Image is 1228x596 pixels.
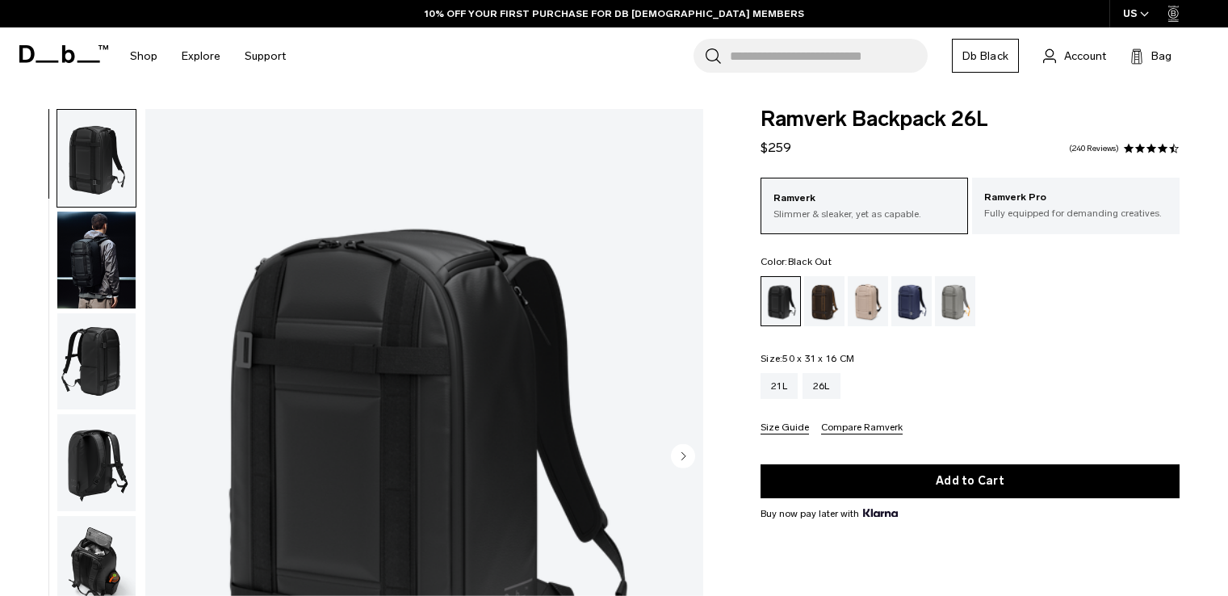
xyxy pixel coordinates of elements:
a: Black Out [761,276,801,326]
a: 21L [761,373,798,399]
button: Ramverk Backpack 26L Black Out [57,211,136,309]
legend: Size: [761,354,854,363]
span: Buy now pay later with [761,506,898,521]
img: Ramverk Backpack 26L Black Out [57,110,136,207]
a: Blue Hour [891,276,932,326]
a: 10% OFF YOUR FIRST PURCHASE FOR DB [DEMOGRAPHIC_DATA] MEMBERS [425,6,804,21]
a: Support [245,27,286,85]
a: 240 reviews [1069,145,1119,153]
span: Bag [1151,48,1171,65]
legend: Color: [761,257,832,267]
p: Ramverk [773,191,955,207]
p: Fully equipped for demanding creatives. [984,206,1167,220]
span: Ramverk Backpack 26L [761,109,1180,130]
a: Shop [130,27,157,85]
span: Black Out [788,256,832,267]
a: Db Black [952,39,1019,73]
button: Compare Ramverk [821,422,903,434]
button: Ramverk Backpack 26L Black Out [57,313,136,411]
a: Espresso [804,276,845,326]
button: Size Guide [761,422,809,434]
span: Account [1064,48,1106,65]
a: Fogbow Beige [848,276,888,326]
nav: Main Navigation [118,27,298,85]
p: Ramverk Pro [984,190,1167,206]
img: Ramverk Backpack 26L Black Out [57,212,136,308]
a: Explore [182,27,220,85]
button: Next slide [671,443,695,471]
p: Slimmer & sleaker, yet as capable. [773,207,955,221]
button: Add to Cart [761,464,1180,498]
button: Bag [1130,46,1171,65]
img: Ramverk Backpack 26L Black Out [57,414,136,511]
a: Account [1043,46,1106,65]
a: 26L [803,373,840,399]
button: Ramverk Backpack 26L Black Out [57,413,136,512]
a: Sand Grey [935,276,975,326]
button: Ramverk Backpack 26L Black Out [57,109,136,208]
img: Ramverk Backpack 26L Black Out [57,313,136,410]
span: $259 [761,140,791,155]
a: Ramverk Pro Fully equipped for demanding creatives. [972,178,1180,233]
img: {"height" => 20, "alt" => "Klarna"} [863,509,898,517]
span: 50 x 31 x 16 CM [782,353,854,364]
